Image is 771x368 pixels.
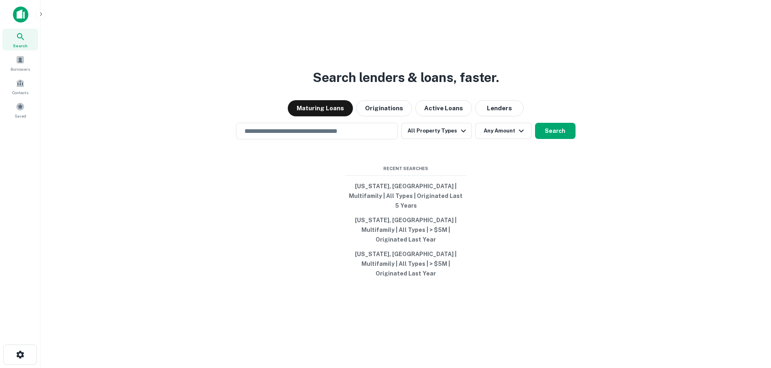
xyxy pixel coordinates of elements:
a: Contacts [2,76,38,97]
span: Contacts [12,89,28,96]
button: Originations [356,100,412,116]
button: [US_STATE], [GEOGRAPHIC_DATA] | Multifamily | All Types | Originated Last 5 Years [345,179,467,213]
a: Borrowers [2,52,38,74]
a: Search [2,29,38,50]
button: Maturing Loans [288,100,353,116]
button: [US_STATE], [GEOGRAPHIC_DATA] | Multifamily | All Types | > $5M | Originated Last Year [345,247,467,281]
button: Any Amount [475,123,532,139]
span: Search [13,42,28,49]
h3: Search lenders & loans, faster. [313,68,499,87]
button: Lenders [475,100,524,116]
button: Search [535,123,576,139]
span: Recent Searches [345,165,467,172]
iframe: Chat Widget [731,303,771,342]
button: Active Loans [415,100,472,116]
a: Saved [2,99,38,121]
button: All Property Types [401,123,472,139]
button: [US_STATE], [GEOGRAPHIC_DATA] | Multifamily | All Types | > $5M | Originated Last Year [345,213,467,247]
span: Borrowers [11,66,30,72]
img: capitalize-icon.png [13,6,28,23]
span: Saved [15,113,26,119]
